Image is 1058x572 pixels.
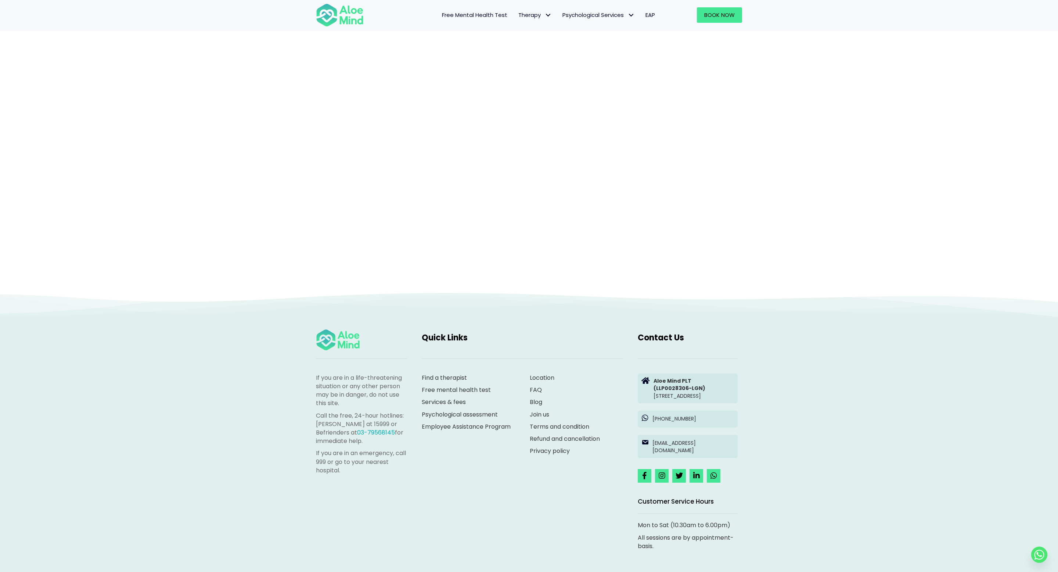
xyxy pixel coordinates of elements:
[638,373,738,403] a: Aloe Mind PLT(LLP0028306-LGN)[STREET_ADDRESS]
[518,11,551,19] span: Therapy
[436,7,513,23] a: Free Mental Health Test
[638,521,738,529] p: Mon to Sat (10.30am to 6.00pm)
[638,435,738,458] a: [EMAIL_ADDRESS][DOMAIN_NAME]
[638,332,684,343] span: Contact Us
[638,411,738,428] a: [PHONE_NUMBER]
[530,398,542,406] a: Blog
[557,7,640,23] a: Psychological ServicesPsychological Services: submenu
[654,377,734,400] p: [STREET_ADDRESS]
[422,386,491,394] a: Free mental health test
[422,422,511,431] a: Employee Assistance Program
[513,7,557,23] a: TherapyTherapy: submenu
[652,415,734,422] p: [PHONE_NUMBER]
[530,422,589,431] a: Terms and condition
[704,11,735,19] span: Book Now
[530,435,600,443] a: Refund and cancellation
[422,332,468,343] span: Quick Links
[422,398,466,406] a: Services & fees
[357,428,395,437] a: 03-79568145
[316,329,360,351] img: Aloe mind Logo
[697,7,742,23] a: Book Now
[638,497,714,506] span: Customer Service Hours
[654,385,705,392] strong: (LLP0028306-LGN)
[316,449,407,475] p: If you are in an emergency, call 999 or go to your nearest hospital.
[422,373,467,382] a: Find a therapist
[638,533,738,550] p: All sessions are by appointment-basis.
[1031,547,1047,563] a: Whatsapp
[530,373,554,382] a: Location
[373,7,661,23] nav: Menu
[316,411,407,446] p: Call the free, 24-hour hotlines: [PERSON_NAME] at 15999 or Befrienders at for immediate help.
[530,447,570,455] a: Privacy policy
[442,11,507,19] span: Free Mental Health Test
[316,3,364,27] img: Aloe mind Logo
[530,386,542,394] a: FAQ
[645,11,655,19] span: EAP
[562,11,634,19] span: Psychological Services
[543,10,553,21] span: Therapy: submenu
[652,439,734,454] p: [EMAIL_ADDRESS][DOMAIN_NAME]
[654,377,691,385] strong: Aloe Mind PLT
[316,373,407,408] p: If you are in a life-threatening situation or any other person may be in danger, do not use this ...
[626,10,636,21] span: Psychological Services: submenu
[422,410,498,419] a: Psychological assessment
[640,7,661,23] a: EAP
[530,410,549,419] a: Join us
